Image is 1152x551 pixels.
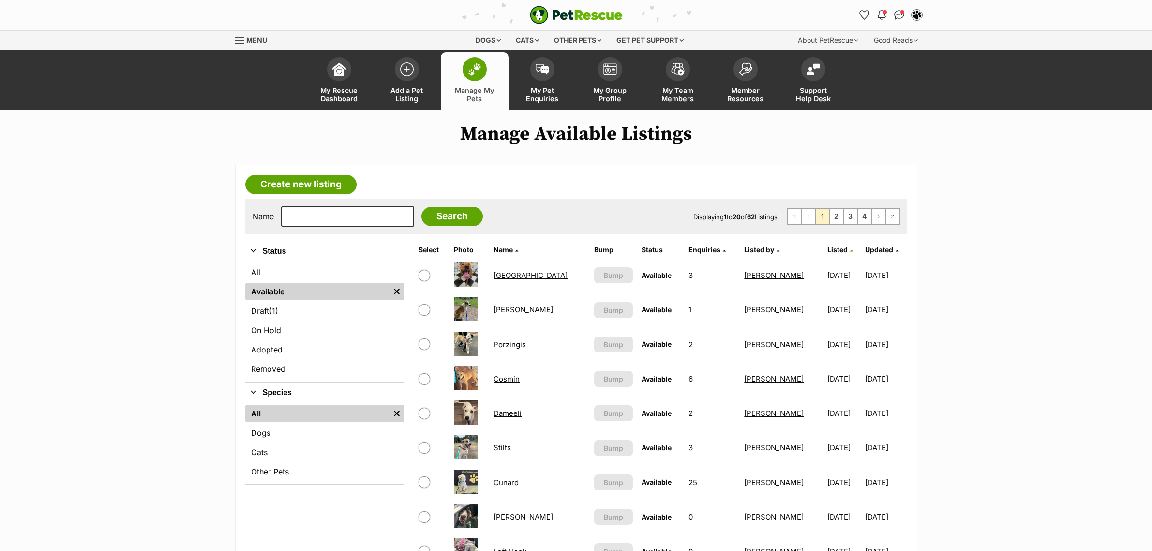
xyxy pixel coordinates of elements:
label: Name [253,212,274,221]
a: Add a Pet Listing [373,52,441,110]
span: Member Resources [724,86,767,103]
td: [DATE] [865,431,906,464]
span: Available [642,375,672,383]
span: Available [642,513,672,521]
img: Verona [454,262,478,287]
a: Dogs [245,424,404,442]
span: Available [642,444,672,452]
td: 2 [685,328,740,361]
span: Displaying to of Listings [693,213,778,221]
a: [PERSON_NAME] [494,305,553,314]
img: group-profile-icon-3fa3cf56718a62981997c0bc7e787c4b2cf8bcc04b72c1350f741eb67cf2f40e.svg [603,63,617,75]
img: team-members-icon-5396bd8760b3fe7c0b43da4ab00e1e3bb1a5d9ba89233759b79545d2d3fc5d0d.svg [671,63,685,76]
span: Listed by [744,245,774,254]
a: All [245,405,389,422]
a: [PERSON_NAME] [494,512,553,521]
div: Dogs [469,31,508,50]
th: Bump [590,242,636,258]
a: Favourites [857,7,872,23]
strong: 20 [733,213,741,221]
img: Lynda Smith profile pic [912,10,922,20]
div: Other pets [547,31,608,50]
button: Bump [594,474,632,490]
img: dashboard-icon-eb2f2d2d3e046f16d808141f083e7271f6b2e854fb5c12c21221c1fb7104beca.svg [332,62,346,76]
td: [DATE] [865,362,906,396]
td: [DATE] [823,397,864,430]
a: Cats [245,444,404,461]
a: [PERSON_NAME] [744,271,804,280]
span: Support Help Desk [792,86,835,103]
img: chat-41dd97257d64d25036548639549fe6c8038ab92f7586957e7f3b1b290dea8141.svg [894,10,904,20]
a: [PERSON_NAME] [744,340,804,349]
span: Page 1 [816,209,829,224]
td: [DATE] [823,362,864,396]
td: [DATE] [823,500,864,534]
td: 1 [685,293,740,326]
input: Search [421,207,483,226]
nav: Pagination [787,208,900,225]
a: On Hold [245,321,404,339]
a: Next page [872,209,885,224]
a: [PERSON_NAME] [744,478,804,487]
span: My Rescue Dashboard [317,86,361,103]
td: [DATE] [865,500,906,534]
span: My Team Members [656,86,700,103]
span: Updated [865,245,893,254]
div: About PetRescue [791,31,865,50]
th: Select [415,242,449,258]
span: Available [642,409,672,417]
span: Bump [604,443,623,453]
td: [DATE] [865,466,906,499]
div: Cats [509,31,546,50]
a: Support Help Desk [779,52,847,110]
a: My Rescue Dashboard [305,52,373,110]
button: My account [909,7,925,23]
span: Bump [604,305,623,315]
button: Bump [594,302,632,318]
span: (1) [269,305,278,317]
a: Porzingis [494,340,526,349]
td: 6 [685,362,740,396]
a: Removed [245,360,404,378]
a: Other Pets [245,463,404,480]
th: Photo [450,242,489,258]
img: notifications-46538b983faf8c2785f20acdc204bb7945ddae34d4c08c2a6579f10ce5e182be.svg [878,10,885,20]
a: Manage My Pets [441,52,509,110]
button: Bump [594,440,632,456]
button: Bump [594,405,632,421]
span: Available [642,340,672,348]
a: [PERSON_NAME] [744,374,804,383]
span: Available [642,306,672,314]
a: Page 4 [858,209,871,224]
div: Good Reads [867,31,925,50]
td: 3 [685,431,740,464]
span: translation missing: en.admin.listings.index.attributes.enquiries [688,245,720,254]
span: Bump [604,339,623,350]
div: Get pet support [610,31,690,50]
a: Member Resources [712,52,779,110]
button: Bump [594,267,632,283]
span: Available [642,478,672,486]
a: [PERSON_NAME] [744,305,804,314]
span: Bump [604,270,623,280]
span: Available [642,271,672,279]
a: Last page [886,209,899,224]
span: My Group Profile [588,86,632,103]
span: Menu [246,36,267,44]
a: Listed by [744,245,779,254]
span: Listed [827,245,848,254]
strong: 62 [747,213,755,221]
button: Bump [594,337,632,352]
td: [DATE] [865,259,906,292]
img: member-resources-icon-8e73f808a243e03378d46382f2149f9095a855e16c252ad45f914b54edf8863c.svg [739,62,752,76]
span: Bump [604,477,623,488]
a: Cosmin [494,374,520,383]
a: My Group Profile [576,52,644,110]
button: Status [245,245,404,258]
span: Previous page [802,209,815,224]
a: Available [245,283,389,300]
a: Updated [865,245,898,254]
a: PetRescue [530,6,623,24]
a: Name [494,245,518,254]
td: [DATE] [865,397,906,430]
